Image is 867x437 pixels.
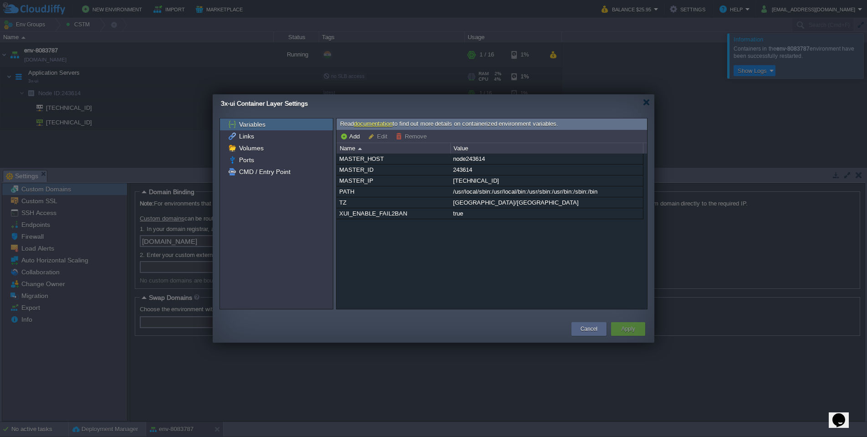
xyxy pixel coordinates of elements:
[451,165,643,175] div: 243614
[829,401,858,428] iframe: chat widget
[451,154,643,164] div: node243614
[621,324,635,334] button: Apply
[237,120,267,129] a: Variables
[337,165,450,175] div: MASTER_ID
[337,175,450,186] div: MASTER_IP
[581,324,597,334] button: Cancel
[354,120,393,127] a: documentation
[337,197,450,208] div: TZ
[340,132,362,140] button: Add
[451,186,643,197] div: /usr/local/sbin:/usr/local/bin:/usr/sbin:/usr/bin:/sbin:/bin
[337,154,450,164] div: MASTER_HOST
[237,144,265,152] a: Volumes
[337,186,450,197] div: PATH
[368,132,390,140] button: Edit
[396,132,429,140] button: Remove
[237,168,292,176] a: CMD / Entry Point
[451,197,643,208] div: [GEOGRAPHIC_DATA]/[GEOGRAPHIC_DATA]
[237,156,255,164] a: Ports
[237,132,255,140] a: Links
[451,143,643,154] div: Value
[451,208,643,219] div: true
[337,208,450,219] div: XUI_ENABLE_FAIL2BAN
[337,143,450,154] div: Name
[221,100,308,107] span: 3x-ui Container Layer Settings
[337,118,647,130] div: Read to find out more details on containerized environment variables.
[451,175,643,186] div: [TECHNICAL_ID]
